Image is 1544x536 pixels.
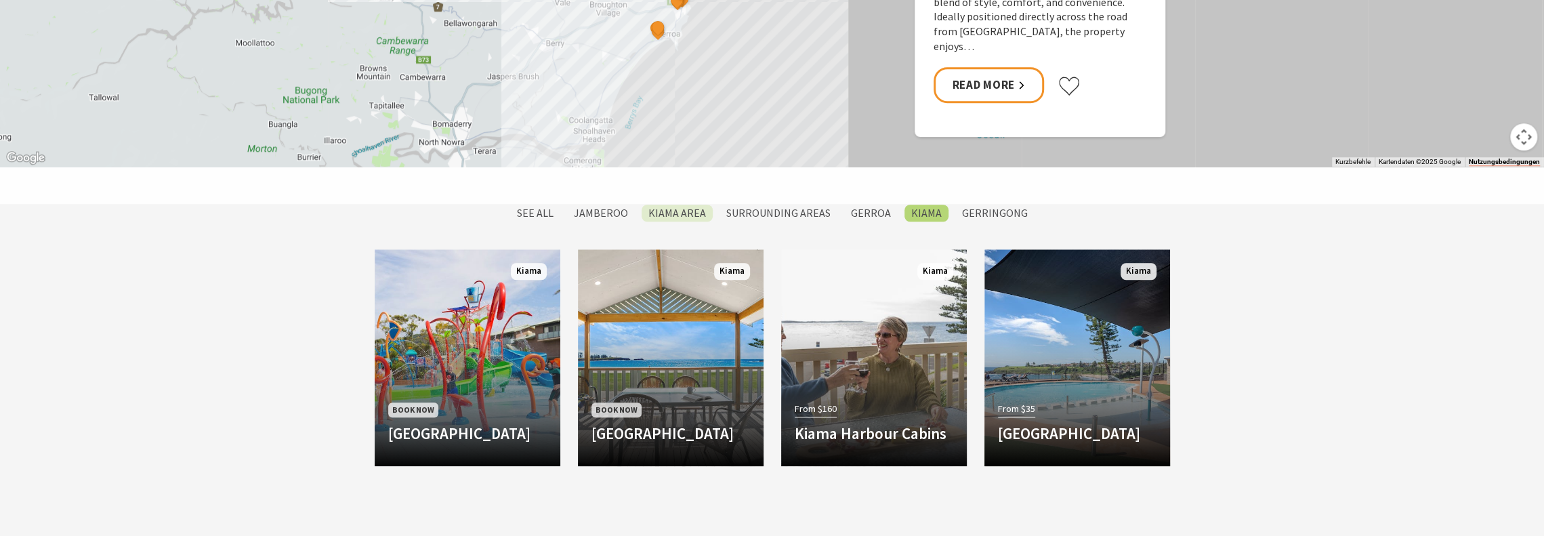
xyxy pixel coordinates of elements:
[567,205,635,222] label: Jamberoo
[642,205,713,222] label: Kiama Area
[375,249,560,466] a: Book Now [GEOGRAPHIC_DATA] Kiama
[1379,158,1461,165] span: Kartendaten ©2025 Google
[844,205,898,222] label: Gerroa
[510,205,560,222] label: SEE All
[1058,76,1081,96] button: Click to favourite Seabreeze Luxury Beach House
[3,149,48,167] img: Google
[1469,158,1540,166] a: Nutzungsbedingungen (wird in neuem Tab geöffnet)
[511,263,547,280] span: Kiama
[998,424,1156,443] h4: [GEOGRAPHIC_DATA]
[388,424,547,443] h4: [GEOGRAPHIC_DATA]
[955,205,1035,222] label: Gerringong
[388,403,438,417] span: Book Now
[781,249,967,466] a: From $160 Kiama Harbour Cabins Kiama
[917,263,953,280] span: Kiama
[591,403,642,417] span: Book Now
[1121,263,1156,280] span: Kiama
[591,424,750,443] h4: [GEOGRAPHIC_DATA]
[1510,123,1537,150] button: Kamerasteuerung für die Karte
[904,205,948,222] label: Kiama
[578,249,764,466] a: Book Now [GEOGRAPHIC_DATA] Kiama
[795,401,837,417] span: From $160
[714,263,750,280] span: Kiama
[719,205,837,222] label: Surrounding Areas
[984,249,1170,466] a: From $35 [GEOGRAPHIC_DATA] Kiama
[649,19,667,37] button: See detail about Discovery Parks - Gerroa
[795,424,953,443] h4: Kiama Harbour Cabins
[648,22,666,40] button: See detail about Seven Mile Beach Holiday Park
[998,401,1035,417] span: From $35
[3,149,48,167] a: Dieses Gebiet in Google Maps öffnen (in neuem Fenster)
[934,67,1044,103] a: Read More
[1335,157,1371,167] button: Kurzbefehle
